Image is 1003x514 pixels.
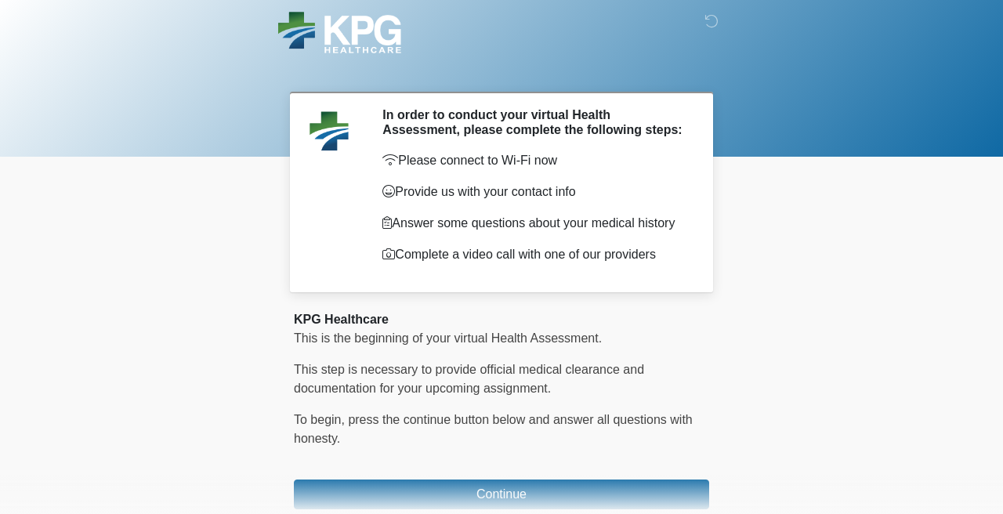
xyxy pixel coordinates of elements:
img: KPG Healthcare Logo [278,12,401,53]
span: To begin, ﻿﻿﻿﻿﻿﻿﻿﻿﻿﻿﻿﻿﻿﻿﻿﻿﻿press the continue button below and answer all questions with honesty. [294,413,693,445]
img: Agent Avatar [306,107,353,154]
p: Answer some questions about your medical history [382,214,686,233]
div: KPG Healthcare [294,310,709,329]
button: Continue [294,480,709,509]
h2: In order to conduct your virtual Health Assessment, please complete the following steps: [382,107,686,137]
p: Provide us with your contact info [382,183,686,201]
h1: ‎ ‎ ‎ [282,56,721,85]
p: Please connect to Wi-Fi now [382,151,686,170]
span: This is the beginning of your virtual Health Assessment. [294,331,602,345]
span: This step is necessary to provide official medical clearance and documentation for your upcoming ... [294,363,644,395]
p: Complete a video call with one of our providers [382,245,686,264]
